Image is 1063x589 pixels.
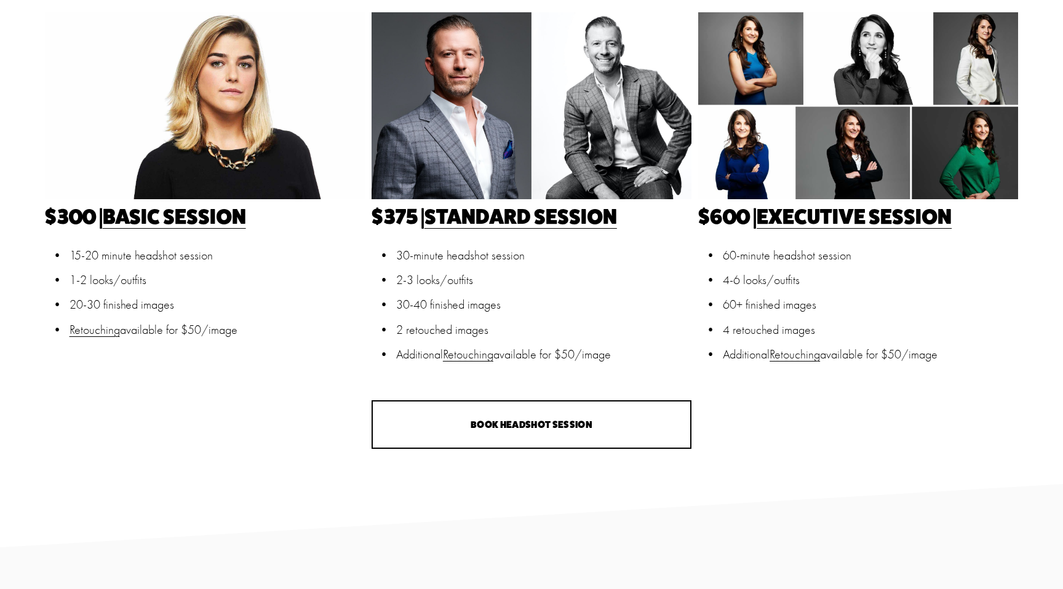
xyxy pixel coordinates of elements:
[443,347,493,362] a: Retouching
[45,206,365,226] h3: $300 |
[723,271,1018,290] p: 4-6 looks/outfits
[757,204,952,229] a: Executive Session
[723,346,1018,364] p: Additional available for $50/image
[372,400,691,449] a: Book Headshot Session
[70,321,365,339] p: available for $50/image
[723,247,1018,265] p: 60-minute headshot session
[396,271,691,290] p: 2-3 looks/outfits
[723,296,1018,314] p: 60+ finished images
[70,247,365,265] p: 15-20 minute headshot session
[723,321,1018,339] p: 4 retouched images
[396,247,691,265] p: 30-minute headshot session
[372,206,691,226] h3: $375 |
[103,204,246,229] a: Basic Session
[70,296,365,314] p: 20-30 finished images
[396,321,691,339] p: 2 retouched images
[396,296,691,314] p: 30-40 finished images
[70,271,365,290] p: 1-2 looks/outfits
[424,204,617,229] a: Standard Session
[770,347,820,362] a: Retouching
[698,206,1018,226] h3: $600 |
[70,323,120,337] a: Retouching
[396,346,691,364] p: Additional available for $50/image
